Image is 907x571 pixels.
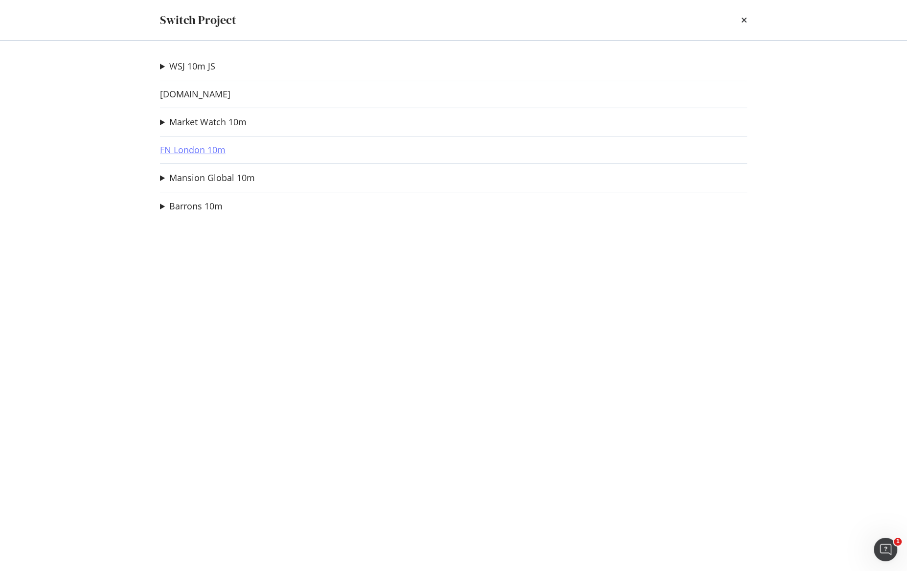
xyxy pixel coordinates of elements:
[160,89,230,99] a: [DOMAIN_NAME]
[160,145,226,155] a: FN London 10m
[169,61,215,71] a: WSJ 10m JS
[169,117,247,127] a: Market Watch 10m
[160,172,255,184] summary: Mansion Global 10m
[741,12,747,28] div: times
[160,116,247,129] summary: Market Watch 10m
[160,60,215,73] summary: WSJ 10m JS
[160,200,223,213] summary: Barrons 10m
[894,538,902,546] span: 1
[169,173,255,183] a: Mansion Global 10m
[160,12,236,28] div: Switch Project
[169,201,223,211] a: Barrons 10m
[874,538,897,561] iframe: Intercom live chat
